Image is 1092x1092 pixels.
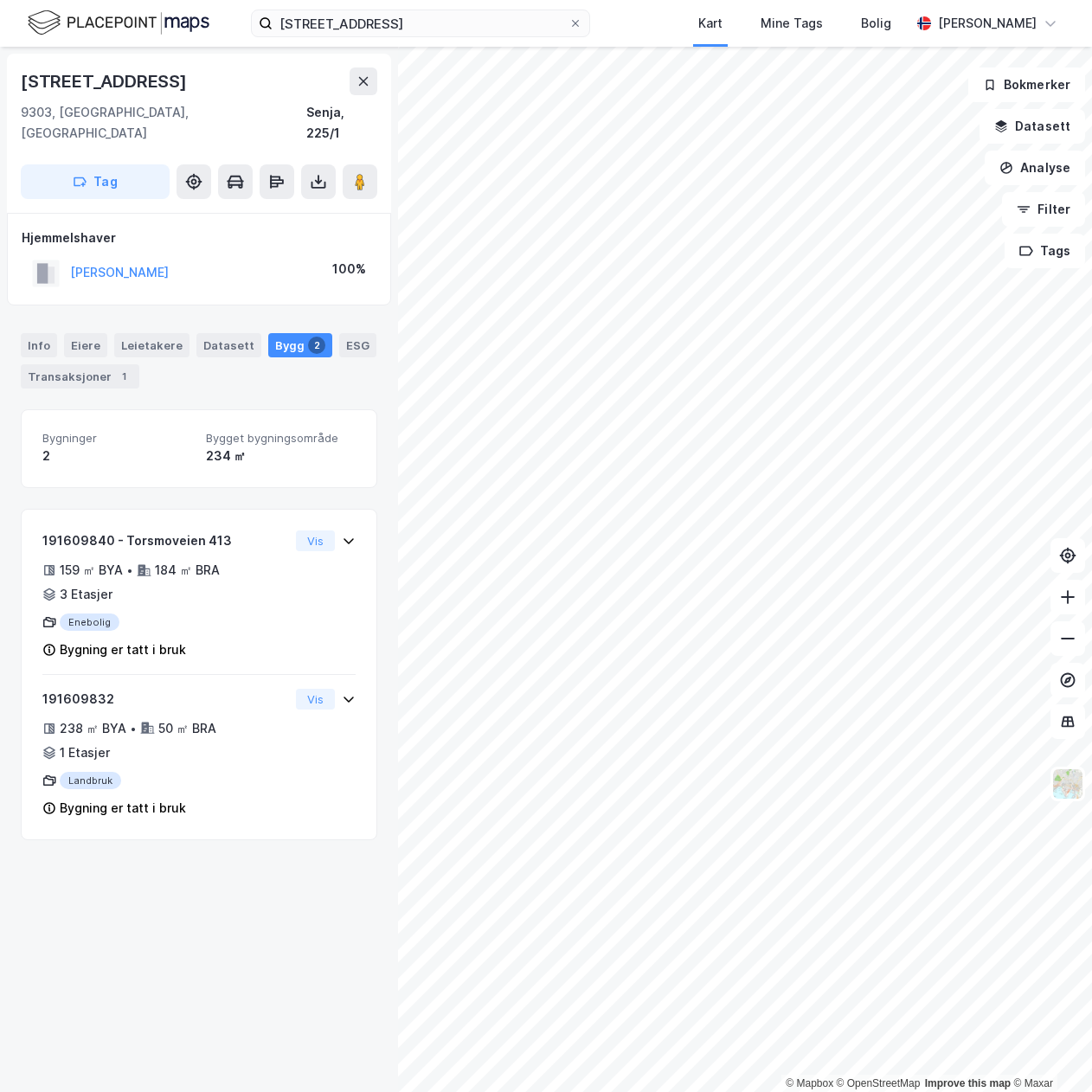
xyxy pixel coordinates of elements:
button: Bokmerker [968,67,1085,102]
a: Mapbox [786,1077,833,1089]
div: Eiere [64,333,107,357]
img: Z [1051,768,1084,800]
button: Vis [296,530,335,551]
div: 191609832 [42,689,289,710]
div: Kart [698,13,723,34]
button: Vis [296,689,335,710]
div: 2 [308,337,325,354]
iframe: Chat Widget [1005,1009,1092,1092]
div: Bolig [861,13,891,34]
div: Datasett [196,333,261,357]
div: 1 [115,368,132,385]
div: Bygg [268,333,332,357]
span: Bygninger [42,431,192,446]
img: logo.f888ab2527a4732fd821a326f86c7f29.svg [28,8,209,38]
div: [STREET_ADDRESS] [21,67,190,95]
button: Datasett [980,109,1085,144]
button: Analyse [985,151,1085,185]
div: 234 ㎡ [206,446,356,466]
div: Mine Tags [761,13,823,34]
div: Leietakere [114,333,189,357]
button: Filter [1002,192,1085,227]
div: 50 ㎡ BRA [158,718,216,739]
div: 184 ㎡ BRA [155,560,220,581]
div: Bygning er tatt i bruk [60,639,186,660]
div: Info [21,333,57,357]
a: Improve this map [925,1077,1011,1089]
div: Hjemmelshaver [22,228,376,248]
div: 1 Etasjer [60,742,110,763]
button: Tags [1005,234,1085,268]
div: Bygning er tatt i bruk [60,798,186,819]
button: Tag [21,164,170,199]
div: 238 ㎡ BYA [60,718,126,739]
a: OpenStreetMap [837,1077,921,1089]
div: 9303, [GEOGRAPHIC_DATA], [GEOGRAPHIC_DATA] [21,102,306,144]
div: Transaksjoner [21,364,139,389]
input: Søk på adresse, matrikkel, gårdeiere, leietakere eller personer [273,10,568,36]
div: Senja, 225/1 [306,102,377,144]
div: ESG [339,333,376,357]
span: Bygget bygningsområde [206,431,356,446]
div: • [126,563,133,577]
div: 159 ㎡ BYA [60,560,123,581]
div: 3 Etasjer [60,584,112,605]
div: 191609840 - Torsmoveien 413 [42,530,289,551]
div: [PERSON_NAME] [938,13,1037,34]
div: 2 [42,446,192,466]
div: 100% [332,259,366,279]
div: • [130,722,137,735]
div: Kontrollprogram for chat [1005,1009,1092,1092]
